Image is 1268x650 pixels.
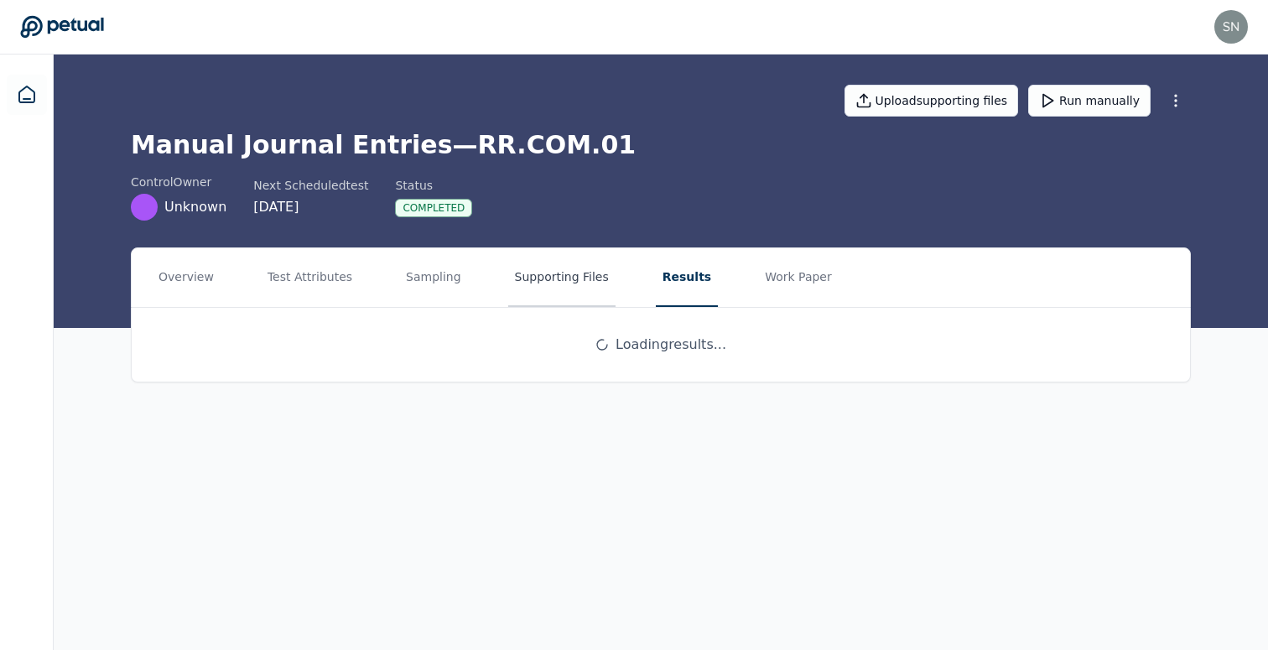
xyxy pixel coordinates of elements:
button: Uploadsupporting files [844,85,1019,117]
a: Go to Dashboard [20,15,104,39]
button: Supporting Files [508,248,616,307]
span: Unknown [164,197,226,217]
div: [DATE] [253,197,368,217]
div: control Owner [131,174,226,190]
div: Status [395,177,472,194]
div: Completed [395,199,472,217]
button: Sampling [399,248,468,307]
div: Next Scheduled test [253,177,368,194]
button: Run manually [1028,85,1151,117]
button: More Options [1161,86,1191,116]
button: Results [656,248,718,307]
img: snir@petual.ai [1214,10,1248,44]
button: Test Attributes [261,248,359,307]
button: Work Paper [758,248,839,307]
div: Loading results ... [595,335,726,355]
nav: Tabs [132,248,1190,307]
a: Dashboard [7,75,47,115]
button: Overview [152,248,221,307]
h1: Manual Journal Entries — RR.COM.01 [131,130,1191,160]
